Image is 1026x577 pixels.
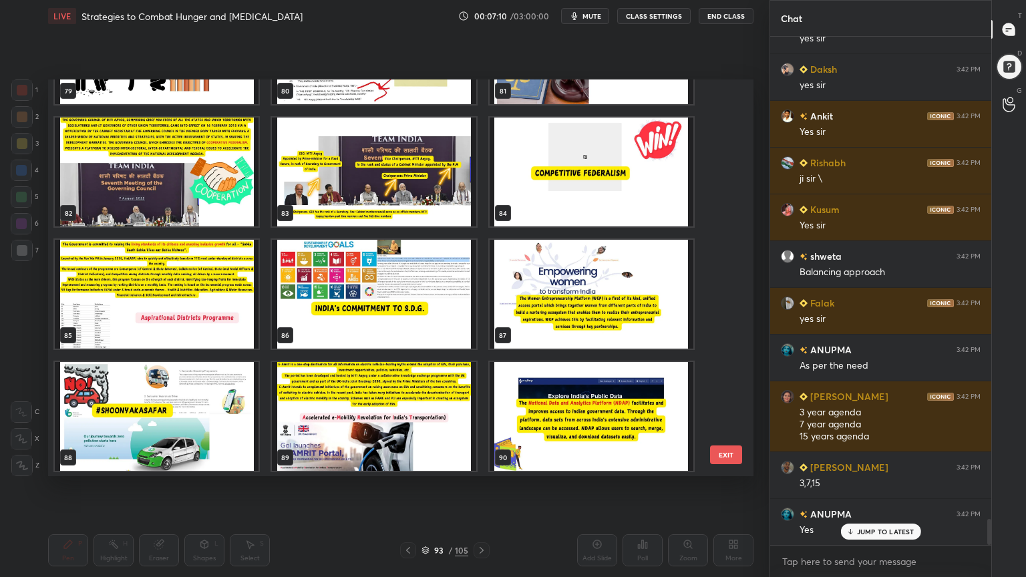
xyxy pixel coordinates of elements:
[11,133,39,154] div: 3
[781,156,794,170] img: 6e08f4988e1b4925a42b6e70c57ec72d.jpg
[800,511,808,518] img: no-rating-badge.077c3623.svg
[11,455,39,476] div: Z
[48,79,730,476] div: grid
[800,79,981,92] div: yes sir
[55,240,259,349] img: 1759226715211AL6.pdf
[781,343,794,357] img: 5f10e02224f243febadd0b0f76a28fbd.jpg
[808,296,834,310] h6: Falak
[957,112,981,120] div: 3:42 PM
[957,299,981,307] div: 3:42 PM
[800,477,981,490] div: 3,7,15
[781,390,794,403] img: ff4402f683274727a1c6a9eade399c5e.jpg
[55,362,259,471] img: 1759226715211AL6.pdf
[455,544,468,556] div: 105
[432,546,446,554] div: 93
[561,8,609,24] button: mute
[1017,48,1022,58] p: D
[11,106,39,128] div: 2
[800,32,981,45] div: yes sir
[800,113,808,120] img: no-rating-badge.077c3623.svg
[800,206,808,214] img: Learner_Badge_beginner_1_8b307cf2a0.svg
[800,65,808,73] img: Learner_Badge_beginner_1_8b307cf2a0.svg
[957,159,981,167] div: 3:42 PM
[800,253,808,260] img: no-rating-badge.077c3623.svg
[927,393,954,401] img: iconic-dark.1390631f.png
[927,112,954,120] img: iconic-dark.1390631f.png
[1017,85,1022,95] p: G
[617,8,691,24] button: CLASS SETTINGS
[490,240,693,349] img: 1759226715211AL6.pdf
[490,362,693,471] img: 1759226715211AL6.pdf
[808,389,888,403] h6: [PERSON_NAME]
[710,445,742,464] button: EXIT
[800,406,981,443] div: 3 year agenda 7 year agenda 15 years agenda
[781,508,794,521] img: 5f10e02224f243febadd0b0f76a28fbd.jpg
[11,160,39,181] div: 4
[11,186,39,208] div: 5
[800,219,981,232] div: Yes sir
[770,37,991,545] div: grid
[781,110,794,123] img: 9419ccf47db1423f9c2a9679fd3ce1ed.jpg
[927,299,954,307] img: iconic-dark.1390631f.png
[800,313,981,326] div: yes sir
[957,65,981,73] div: 3:42 PM
[800,159,808,167] img: Learner_Badge_beginner_1_8b307cf2a0.svg
[957,252,981,260] div: 3:42 PM
[808,460,888,474] h6: [PERSON_NAME]
[800,524,981,537] div: Yes
[11,213,39,234] div: 6
[800,463,808,471] img: Learner_Badge_beginner_1_8b307cf2a0.svg
[800,126,981,139] div: Yes sir
[808,109,833,123] h6: Ankit
[272,362,476,471] img: 1759226715211AL6.pdf
[800,393,808,401] img: Learner_Badge_beginner_1_8b307cf2a0.svg
[11,401,39,423] div: C
[11,428,39,449] div: X
[957,463,981,471] div: 3:42 PM
[800,347,808,354] img: no-rating-badge.077c3623.svg
[808,62,837,76] h6: Daksh
[781,203,794,216] img: 4007ddcfd56c4609abd16f9e7e971050.jpg
[957,393,981,401] div: 3:42 PM
[927,159,954,167] img: iconic-dark.1390631f.png
[81,10,303,23] h4: Strategies to Combat Hunger and [MEDICAL_DATA]
[55,118,259,226] img: 1759226715211AL6.pdf
[11,240,39,261] div: 7
[800,299,808,307] img: Learner_Badge_beginner_1_8b307cf2a0.svg
[927,206,954,214] img: iconic-dark.1390631f.png
[957,346,981,354] div: 3:42 PM
[800,359,981,373] div: As per the need
[699,8,753,24] button: End Class
[582,11,601,21] span: mute
[808,343,852,357] h6: ANUPMA
[272,118,476,226] img: 1759226715211AL6.pdf
[781,250,794,263] img: default.png
[800,172,981,186] div: ji sir \
[808,507,852,521] h6: ANUPMA
[781,461,794,474] img: dfc94749085f4b4d8e0b04ca12d1ec16.jpg
[957,206,981,214] div: 3:42 PM
[781,63,794,76] img: 06d5f2be7ed547069a07526008febd25.jpg
[781,297,794,310] img: d7aa244b3e5142db8203674dd432e22c.jpg
[11,79,38,101] div: 1
[857,528,914,536] p: JUMP TO LATEST
[1018,11,1022,21] p: T
[808,249,842,263] h6: shweta
[808,202,840,216] h6: Kusum
[808,156,846,170] h6: Rishabh
[800,266,981,279] div: Balancing approach
[48,8,76,24] div: LIVE
[770,1,813,36] p: Chat
[490,118,693,226] img: 1759226715211AL6.pdf
[957,510,981,518] div: 3:42 PM
[448,546,452,554] div: /
[272,240,476,349] img: 1759226715211AL6.pdf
